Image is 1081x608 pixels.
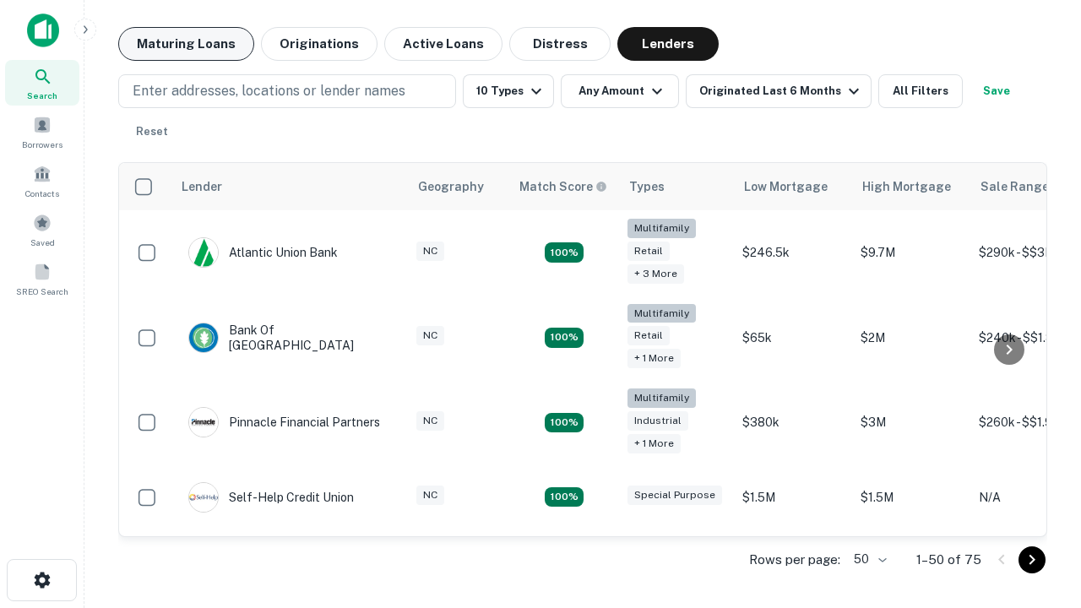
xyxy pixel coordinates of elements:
a: SREO Search [5,256,79,301]
button: 10 Types [463,74,554,108]
td: $380k [734,380,852,465]
span: Search [27,89,57,102]
img: picture [189,483,218,512]
div: Special Purpose [627,486,722,505]
button: Any Amount [561,74,679,108]
span: Borrowers [22,138,62,151]
button: Enter addresses, locations or lender names [118,74,456,108]
div: + 1 more [627,434,681,453]
div: Low Mortgage [744,176,828,197]
div: Matching Properties: 13, hasApolloMatch: undefined [545,413,584,433]
a: Contacts [5,158,79,204]
th: High Mortgage [852,163,970,210]
p: Rows per page: [749,550,840,570]
button: Originations [261,27,378,61]
td: $1.5M [852,465,970,529]
div: Geography [418,176,484,197]
button: Save your search to get updates of matches that match your search criteria. [970,74,1024,108]
div: Sale Range [981,176,1049,197]
th: Lender [171,163,408,210]
div: Capitalize uses an advanced AI algorithm to match your search with the best lender. The match sco... [519,177,607,196]
div: Pinnacle Financial Partners [188,407,380,437]
div: Multifamily [627,304,696,323]
div: Types [629,176,665,197]
div: NC [416,486,444,505]
img: picture [189,408,218,437]
a: Search [5,60,79,106]
div: NC [416,242,444,261]
div: Multifamily [627,219,696,238]
img: picture [189,323,218,352]
th: Low Mortgage [734,163,852,210]
button: Go to next page [1019,546,1046,573]
button: Lenders [617,27,719,61]
div: Matching Properties: 11, hasApolloMatch: undefined [545,487,584,508]
td: $3M [852,380,970,465]
div: Industrial [627,411,688,431]
iframe: Chat Widget [997,473,1081,554]
td: $246.5k [734,210,852,296]
td: $2M [852,296,970,381]
div: Atlantic Union Bank [188,237,338,268]
p: Enter addresses, locations or lender names [133,81,405,101]
div: Bank Of [GEOGRAPHIC_DATA] [188,323,391,353]
h6: Match Score [519,177,604,196]
th: Types [619,163,734,210]
div: Matching Properties: 10, hasApolloMatch: undefined [545,242,584,263]
td: $65k [734,296,852,381]
button: Maturing Loans [118,27,254,61]
div: Self-help Credit Union [188,482,354,513]
div: 50 [847,547,889,572]
img: capitalize-icon.png [27,14,59,47]
a: Saved [5,207,79,252]
td: $1.5M [734,465,852,529]
button: Active Loans [384,27,502,61]
button: Distress [509,27,611,61]
button: All Filters [878,74,963,108]
a: Borrowers [5,109,79,155]
div: Retail [627,242,670,261]
div: High Mortgage [862,176,951,197]
p: 1–50 of 75 [916,550,981,570]
div: Multifamily [627,388,696,408]
th: Capitalize uses an advanced AI algorithm to match your search with the best lender. The match sco... [509,163,619,210]
div: NC [416,326,444,345]
div: + 3 more [627,264,684,284]
div: Originated Last 6 Months [699,81,864,101]
div: Matching Properties: 17, hasApolloMatch: undefined [545,328,584,348]
div: Retail [627,326,670,345]
div: + 1 more [627,349,681,368]
button: Originated Last 6 Months [686,74,872,108]
span: Contacts [25,187,59,200]
th: Geography [408,163,509,210]
span: Saved [30,236,55,249]
button: Reset [125,115,179,149]
span: SREO Search [16,285,68,298]
div: NC [416,411,444,431]
div: Lender [182,176,222,197]
td: $9.7M [852,210,970,296]
img: picture [189,238,218,267]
